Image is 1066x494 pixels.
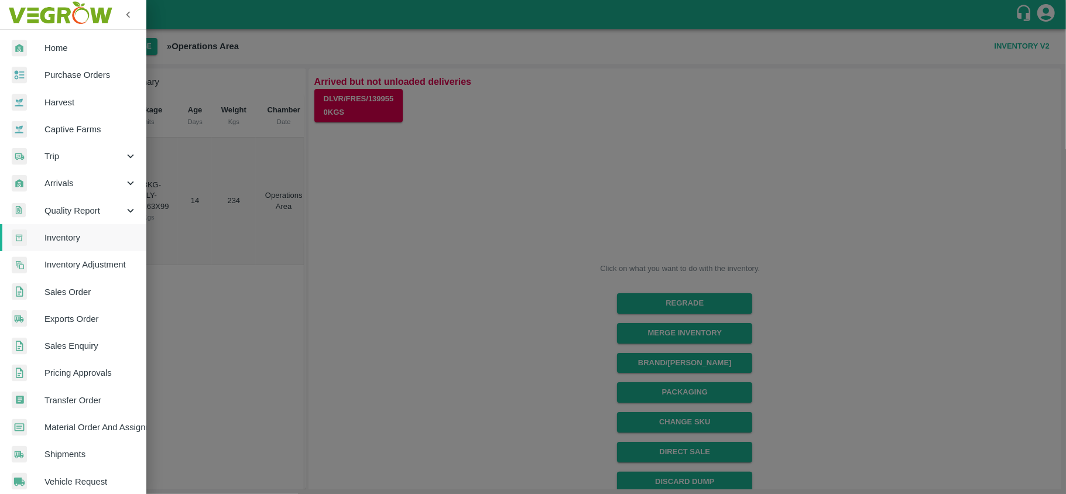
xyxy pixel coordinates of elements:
[12,203,26,218] img: qualityReport
[44,96,137,109] span: Harvest
[44,150,124,163] span: Trip
[44,42,137,54] span: Home
[12,256,27,273] img: inventory
[12,229,27,246] img: whInventory
[12,148,27,165] img: delivery
[12,310,27,327] img: shipments
[12,283,27,300] img: sales
[44,394,137,407] span: Transfer Order
[44,421,137,434] span: Material Order And Assignment
[12,419,27,436] img: centralMaterial
[12,175,27,192] img: whArrival
[12,40,27,57] img: whArrival
[44,258,137,271] span: Inventory Adjustment
[12,365,27,382] img: sales
[44,475,137,488] span: Vehicle Request
[12,338,27,355] img: sales
[44,366,137,379] span: Pricing Approvals
[12,94,27,111] img: harvest
[44,68,137,81] span: Purchase Orders
[44,177,124,190] span: Arrivals
[44,204,124,217] span: Quality Report
[12,67,27,84] img: reciept
[44,286,137,299] span: Sales Order
[12,392,27,409] img: whTransfer
[12,121,27,138] img: harvest
[12,473,27,490] img: vehicle
[44,231,137,244] span: Inventory
[44,448,137,461] span: Shipments
[12,446,27,463] img: shipments
[44,339,137,352] span: Sales Enquiry
[44,313,137,325] span: Exports Order
[44,123,137,136] span: Captive Farms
